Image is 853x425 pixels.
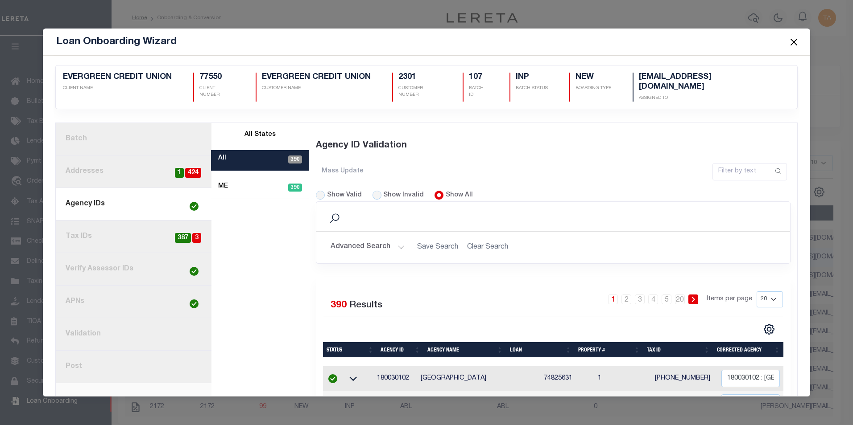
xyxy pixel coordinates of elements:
th: Agency ID: activate to sort column ascending [377,342,424,357]
p: Assigned To [639,95,769,102]
label: Show Invalid [383,191,424,200]
td: 1 [594,391,651,415]
span: 390 [288,184,302,192]
th: Corrected Agency: activate to sort column ascending [713,342,784,357]
img: check-icon-green.svg [190,267,199,276]
a: Agency IDs [56,188,211,221]
a: Validation [56,318,211,351]
td: 180030102 [373,366,417,391]
td: 180090212 [373,391,417,415]
label: Show Valid [327,191,362,200]
th: Property #: activate to sort column ascending [575,342,643,357]
h5: NEW [576,73,611,82]
h5: EVERGREEN CREDIT UNION [63,73,172,82]
label: All States [244,130,276,140]
a: 2 [621,294,631,304]
a: 4 [648,294,658,304]
p: BATCH STATUS [516,85,548,92]
span: 3 [192,233,201,243]
p: BATCH ID [469,85,488,98]
h5: EVERGREEN CREDIT UNION [262,73,371,82]
p: CLIENT NUMBER [199,85,234,98]
label: Results [349,298,382,313]
a: Verify Assessor IDs [56,253,211,286]
img: check-icon-green.svg [190,202,199,211]
td: 1 [594,366,651,391]
h5: INP [516,73,548,82]
h5: 2301 [398,73,442,82]
button: Close [788,36,799,48]
p: CUSTOMER NAME [262,85,371,92]
a: Batch [56,123,211,155]
label: All [218,154,226,163]
a: APNs [56,286,211,318]
span: 390 [331,301,347,310]
h5: 77550 [199,73,234,82]
div: Agency ID Validation [316,128,791,163]
th: Status: activate to sort column ascending [323,342,377,357]
p: Boarding Type [576,85,611,92]
label: Show All [446,191,473,200]
td: 74825631 [540,366,595,391]
th: Tax ID: activate to sort column ascending [643,342,713,357]
th: Loan: activate to sort column ascending [506,342,575,357]
span: 1 [175,168,184,178]
img: check-icon-green.svg [328,374,337,383]
img: check-icon-green.svg [190,299,199,308]
td: [PHONE_NUMBER] [651,366,718,391]
td: FRYEBURG TOWN [417,391,540,415]
p: CUSTOMER NUMBER [398,85,442,98]
th: Agency Name: activate to sort column ascending [424,342,506,357]
a: 20 [675,294,685,304]
td: 74824431 [540,391,595,415]
a: Tax IDs3387 [56,221,211,253]
td: [GEOGRAPHIC_DATA] [417,366,540,391]
span: 387 [175,233,191,243]
a: Addresses4241 [56,155,211,188]
h5: [EMAIL_ADDRESS][DOMAIN_NAME] [639,73,769,92]
a: Post [56,351,211,383]
a: 1 [608,294,618,304]
h5: Loan Onboarding Wizard [56,36,177,48]
a: 3 [635,294,645,304]
label: ME [218,182,228,192]
h5: 107 [469,73,488,82]
td: 018-049-D00-000 [651,391,718,415]
a: 5 [662,294,671,304]
span: Items per page [707,294,752,304]
input: Filter by text [713,163,770,180]
p: CLIENT NAME [63,85,172,92]
span: 390 [288,155,302,163]
button: Advanced Search [331,239,405,256]
span: 424 [185,168,201,178]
